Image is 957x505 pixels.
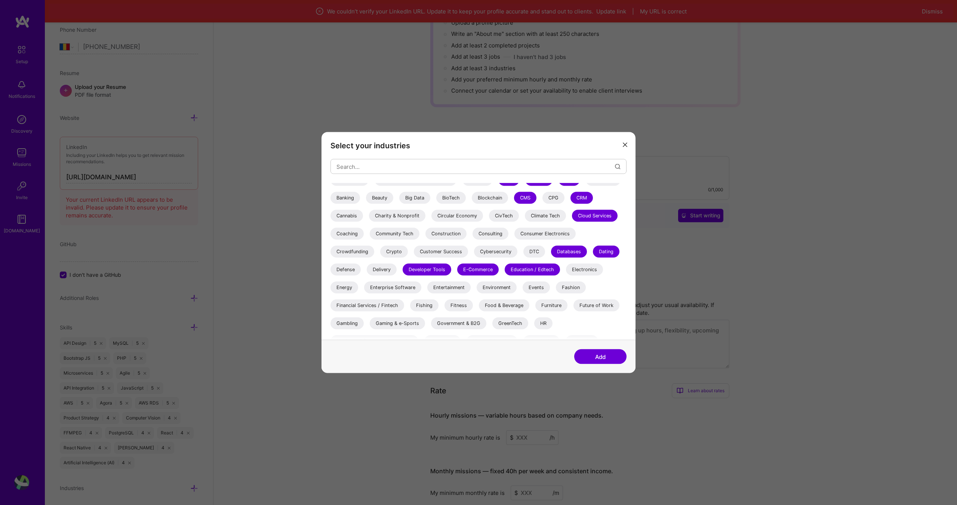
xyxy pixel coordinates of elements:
[410,300,439,312] div: Fishing
[566,335,598,347] div: Industrial
[330,192,360,204] div: Banking
[474,246,517,258] div: Cybersecurity
[367,264,397,276] div: Delivery
[523,246,545,258] div: DTC
[366,192,393,204] div: Beauty
[330,246,374,258] div: Crowdfunding
[369,210,425,222] div: Charity & Nonprofit
[473,228,508,240] div: Consulting
[403,264,451,276] div: Developer Tools
[472,192,508,204] div: Blockchain
[321,132,636,373] div: modal
[444,300,473,312] div: Fitness
[615,164,621,169] i: icon Search
[364,282,421,294] div: Enterprise Software
[370,317,425,329] div: Gaming & e-Sports
[330,317,364,329] div: Gambling
[424,335,461,347] div: Healthcare
[489,210,519,222] div: CivTech
[477,282,517,294] div: Environment
[523,282,550,294] div: Events
[505,264,560,276] div: Education / Edtech
[479,300,529,312] div: Food & Beverage
[574,349,627,364] button: Add
[572,210,618,222] div: Cloud Services
[457,264,499,276] div: E-Commerce
[336,157,615,176] input: Search...
[525,210,566,222] div: Climate Tech
[330,282,358,294] div: Energy
[431,210,483,222] div: Circular Economy
[573,300,619,312] div: Future of Work
[414,246,468,258] div: Customer Success
[492,317,528,329] div: GreenTech
[570,192,593,204] div: CRM
[330,210,363,222] div: Cannabis
[593,246,619,258] div: Dating
[330,228,364,240] div: Coaching
[551,246,587,258] div: Databases
[380,246,408,258] div: Crypto
[370,228,419,240] div: Community Tech
[556,282,586,294] div: Fashion
[535,300,567,312] div: Furniture
[330,335,418,347] div: Hardware / Consumer Electronics
[330,300,404,312] div: Financial Services / Fintech
[436,192,466,204] div: BioTech
[534,317,553,329] div: HR
[467,335,517,347] div: Higher Education
[427,282,471,294] div: Entertainment
[514,192,536,204] div: CMS
[566,264,603,276] div: Electronics
[514,228,576,240] div: Consumer Electronics
[330,141,627,150] h3: Select your industries
[623,142,627,147] i: icon Close
[523,335,560,347] div: Hospitality
[431,317,486,329] div: Government & B2G
[330,264,361,276] div: Defense
[425,228,467,240] div: Construction
[542,192,564,204] div: CPG
[399,192,430,204] div: Big Data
